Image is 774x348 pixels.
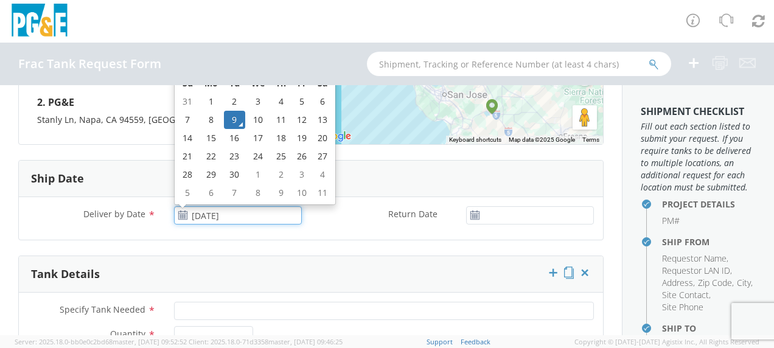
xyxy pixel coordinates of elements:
td: 2 [270,165,291,184]
td: 16 [224,129,245,147]
h3: Shipment Checklist [641,106,756,117]
span: Map data ©2025 Google [509,136,575,143]
td: 25 [270,147,291,165]
span: Client: 2025.18.0-71d3358 [189,337,343,346]
td: 8 [198,111,224,129]
span: Stanly Ln, Napa, CA 94559, [GEOGRAPHIC_DATA] [37,114,234,125]
span: City [737,277,751,288]
a: Support [427,337,453,346]
td: 10 [292,184,313,202]
h4: Frac Tank Request Form [18,57,161,71]
td: 11 [270,111,291,129]
td: 2 [224,92,245,111]
td: 22 [198,147,224,165]
span: Address [662,277,693,288]
span: Requestor Name [662,252,727,264]
td: 21 [177,147,198,165]
li: , [737,277,753,289]
span: Copyright © [DATE]-[DATE] Agistix Inc., All Rights Reserved [574,337,759,347]
button: Keyboard shortcuts [449,136,501,144]
td: 3 [292,165,313,184]
h3: Ship Date [31,173,84,185]
span: master, [DATE] 09:52:52 [113,337,187,346]
button: Drag Pegman onto the map to open Street View [573,105,597,130]
td: 24 [245,147,271,165]
span: master, [DATE] 09:46:25 [268,337,343,346]
h3: Tank Details [31,268,100,280]
span: Deliver by Date [83,208,145,220]
td: 14 [177,129,198,147]
td: 12 [292,111,313,129]
img: pge-logo-06675f144f4cfa6a6814.png [9,4,70,40]
td: 4 [312,165,333,184]
li: , [662,252,728,265]
span: Return Date [388,208,438,220]
td: 7 [224,184,245,202]
td: 17 [245,129,271,147]
span: Specify Tank Needed [60,304,145,315]
td: 28 [177,165,198,184]
td: 5 [292,92,313,111]
td: 13 [312,111,333,129]
input: Shipment, Tracking or Reference Number (at least 4 chars) [367,52,671,76]
li: , [698,277,734,289]
td: 5 [177,184,198,202]
td: 4 [270,92,291,111]
span: Requestor LAN ID [662,265,730,276]
td: 15 [198,129,224,147]
span: Site Phone [662,301,703,313]
td: 7 [177,111,198,129]
td: 1 [198,92,224,111]
td: 29 [198,165,224,184]
h4: Ship From [662,237,756,246]
td: 19 [292,129,313,147]
td: 11 [312,184,333,202]
li: , [662,277,695,289]
span: Site Contact [662,289,709,301]
td: 26 [292,147,313,165]
td: 30 [224,165,245,184]
h4: Ship To [662,324,756,333]
td: 1 [245,165,271,184]
td: 6 [198,184,224,202]
td: 31 [177,92,198,111]
td: 10 [245,111,271,129]
td: 8 [245,184,271,202]
span: PM# [662,215,680,226]
h4: 2. PG&E [37,91,293,114]
li: , [662,289,711,301]
span: Fill out each section listed to submit your request. If you require tanks to be delivered to mult... [641,120,756,193]
td: 9 [224,111,245,129]
a: Feedback [461,337,490,346]
span: Zip Code [698,277,732,288]
td: 6 [312,92,333,111]
td: 3 [245,92,271,111]
td: 20 [312,129,333,147]
td: 9 [270,184,291,202]
h4: Project Details [662,200,756,209]
td: 27 [312,147,333,165]
a: Terms [582,136,599,143]
li: , [662,265,732,277]
td: 23 [224,147,245,165]
span: Quantity [110,328,145,339]
td: 18 [270,129,291,147]
span: Server: 2025.18.0-bb0e0c2bd68 [15,337,187,346]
